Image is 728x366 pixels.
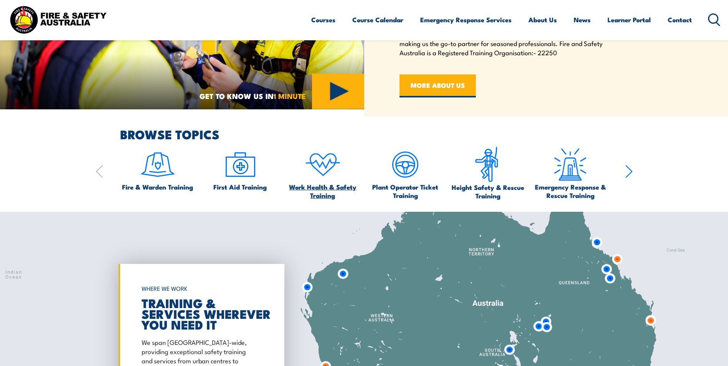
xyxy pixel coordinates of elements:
[213,147,267,191] a: First Aid Training
[285,183,360,199] span: Work Health & Safety Training
[607,10,651,30] a: Learner Portal
[368,147,443,199] a: Plant Operator Ticket Training
[140,147,176,183] img: icon-1
[450,147,525,200] a: Height Safety & Rescue Training
[552,147,588,183] img: Emergency Response Icon
[420,10,512,30] a: Emergency Response Services
[668,10,692,30] a: Contact
[352,10,403,30] a: Course Calendar
[450,183,525,200] span: Height Safety & Rescue Training
[200,92,306,99] span: GET TO KNOW US IN
[122,183,193,191] span: Fire & Warden Training
[222,147,258,183] img: icon-2
[213,183,267,191] span: First Aid Training
[528,10,557,30] a: About Us
[120,129,633,139] h2: BROWSE TOPICS
[285,147,360,199] a: Work Health & Safety Training
[142,282,258,295] h6: WHERE WE WORK
[533,183,608,199] span: Emergency Response & Rescue Training
[574,10,591,30] a: News
[470,147,506,183] img: icon-6
[274,90,306,101] strong: 1 MINUTE
[399,74,476,97] a: MORE ABOUT US
[311,10,335,30] a: Courses
[122,147,193,191] a: Fire & Warden Training
[142,297,258,330] h2: TRAINING & SERVICES WHEREVER YOU NEED IT
[533,147,608,199] a: Emergency Response & Rescue Training
[305,147,341,183] img: icon-4
[368,183,443,199] span: Plant Operator Ticket Training
[387,147,423,183] img: icon-5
